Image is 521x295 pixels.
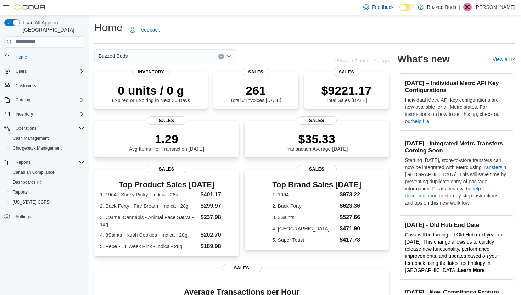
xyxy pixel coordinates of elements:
[272,214,337,221] dt: 3. 3Saints
[463,3,472,11] div: Briar Gerard
[230,83,281,98] p: 261
[99,52,128,60] span: Buzzed Buds
[10,134,84,143] span: Cash Management
[16,214,31,219] span: Settings
[405,221,508,228] h3: [DATE] - Old Hub End Date
[493,56,515,62] a: View allExternal link
[1,109,87,119] button: Inventory
[10,144,65,152] a: Chargeback Management
[405,96,508,125] p: Individual Metrc API key configurations are now available for all Metrc states. For instructions ...
[13,212,84,221] span: Settings
[7,197,87,207] button: [US_STATE] CCRS
[482,165,503,170] a: Transfers
[458,267,484,273] a: Learn More
[94,21,123,35] h1: Home
[13,179,41,185] span: Dashboards
[16,160,30,165] span: Reports
[397,54,449,65] h2: What's new
[1,80,87,91] button: Customers
[13,135,49,141] span: Cash Management
[427,3,456,11] p: Buzzed Buds
[297,165,337,173] span: Sales
[272,180,361,189] h3: Top Brand Sales [DATE]
[272,225,337,232] dt: 4. [GEOGRAPHIC_DATA]
[7,177,87,187] a: Dashboards
[226,54,232,59] button: Open list of options
[222,264,262,272] span: Sales
[340,213,361,222] dd: $527.66
[16,111,33,117] span: Inventory
[13,96,33,104] button: Catalog
[1,157,87,167] button: Reports
[242,68,269,76] span: Sales
[13,158,33,167] button: Reports
[10,198,84,206] span: Washington CCRS
[286,132,348,152] div: Transaction Average [DATE]
[464,3,470,11] span: BG
[1,66,87,76] button: Users
[100,191,198,198] dt: 1. 1964 - Stinky Pinky - Indica - 28g
[129,132,204,146] p: 1.29
[16,97,30,103] span: Catalog
[412,118,429,124] a: help file
[147,116,186,125] span: Sales
[7,167,87,177] button: Canadian Compliance
[13,110,84,118] span: Inventory
[13,199,50,205] span: [US_STATE] CCRS
[13,124,84,133] span: Operations
[20,19,84,33] span: Load All Apps in [GEOGRAPHIC_DATA]
[405,186,481,199] a: help documentation
[112,83,190,103] div: Expired or Expiring in Next 30 Days
[201,242,233,251] dd: $189.98
[13,189,28,195] span: Reports
[100,180,233,189] h3: Top Product Sales [DATE]
[13,81,84,90] span: Customers
[13,212,34,221] a: Settings
[1,211,87,222] button: Settings
[7,143,87,153] button: Chargeback Management
[100,214,198,228] dt: 3. Carmel Cannabis - Animal Face Sativa - 14g
[230,83,281,103] div: Total # Invoices [DATE]
[100,202,198,210] dt: 2. Back Forty - Fire Breath - Indica - 28g
[321,83,372,103] div: Total Sales [DATE]
[13,96,84,104] span: Catalog
[201,231,233,239] dd: $202.70
[13,124,39,133] button: Operations
[13,53,30,61] a: Home
[10,168,84,177] span: Canadian Compliance
[511,57,515,62] svg: External link
[13,145,62,151] span: Chargeback Management
[13,67,29,76] button: Users
[286,132,348,146] p: $35.33
[372,4,393,11] span: Feedback
[272,202,337,210] dt: 2. Back Forty
[334,58,389,63] p: Updated 1 minute(s) ago
[333,68,360,76] span: Sales
[201,202,233,210] dd: $299.97
[13,110,36,118] button: Inventory
[13,158,84,167] span: Reports
[7,187,87,197] button: Reports
[7,133,87,143] button: Cash Management
[10,178,84,187] span: Dashboards
[100,232,198,239] dt: 4. 3Saints - Kush Cookies - Indica - 28g
[16,54,27,60] span: Home
[16,126,37,131] span: Operations
[405,232,503,273] span: Cova will be turning off Old Hub next year on [DATE]. This change allows us to quickly release ne...
[129,132,204,152] div: Avg Items Per Transaction [DATE]
[340,224,361,233] dd: $471.90
[1,52,87,62] button: Home
[147,165,186,173] span: Sales
[10,188,84,196] span: Reports
[14,4,46,11] img: Cova
[13,169,55,175] span: Canadian Compliance
[100,243,198,250] dt: 5. Pepe - 11 Week Pink - Indica - 28g
[138,26,160,33] span: Feedback
[321,83,372,98] p: $9221.17
[201,190,233,199] dd: $401.17
[475,3,515,11] p: [PERSON_NAME]
[1,123,87,133] button: Operations
[405,157,508,206] p: Starting [DATE], store-to-store transfers can now be integrated with Metrc using in [GEOGRAPHIC_D...
[201,213,233,222] dd: $237.98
